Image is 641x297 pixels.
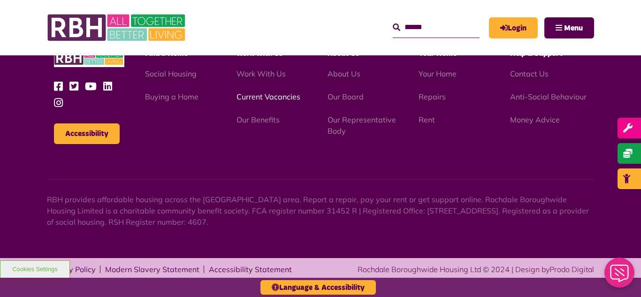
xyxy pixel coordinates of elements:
a: About Us [328,69,360,78]
iframe: Netcall Web Assistant for live chat [599,255,641,297]
div: Rochdale Boroughwide Housing Ltd © 2024 | Design by [358,264,594,275]
a: Privacy Policy [47,266,96,273]
a: Our Board [328,92,364,101]
button: Accessibility [54,123,120,144]
a: Work With Us [237,69,286,78]
a: Money Advice [510,115,560,124]
a: MyRBH [489,17,538,38]
a: Social Housing - open in a new tab [145,69,197,78]
a: Our Representative Body [328,115,396,136]
a: Your Home [419,69,457,78]
a: Anti-Social Behaviour [510,92,587,101]
a: Repairs [419,92,446,101]
a: Current Vacancies [237,92,300,101]
button: Navigation [544,17,594,38]
a: Accessibility Statement [209,266,292,273]
img: RBH [54,49,124,67]
p: RBH provides affordable housing across the [GEOGRAPHIC_DATA] area. Report a repair, pay your rent... [47,194,594,228]
a: Rent [419,115,435,124]
a: Buying a Home [145,92,198,101]
img: RBH [47,9,188,46]
a: Modern Slavery Statement - open in a new tab [105,266,199,273]
a: Prodo Digital - open in a new tab [549,265,594,274]
input: Search [393,17,480,38]
a: Our Benefits [237,115,280,124]
button: Language & Accessibility [260,280,376,295]
a: Contact Us [510,69,549,78]
span: Menu [564,24,583,32]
